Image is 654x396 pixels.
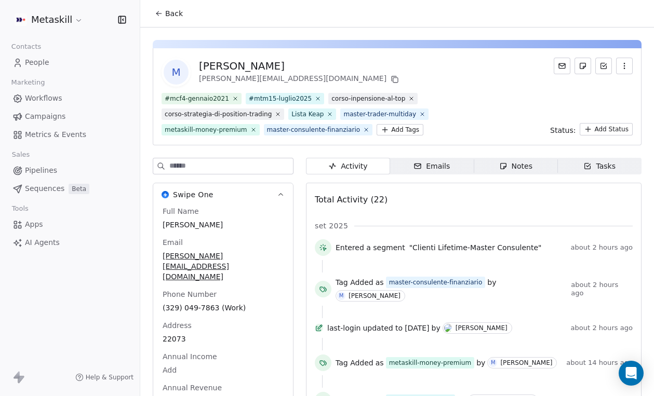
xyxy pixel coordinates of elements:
[165,94,229,103] div: #mcf4-gennaio2021
[487,277,496,288] span: by
[499,161,532,172] div: Notes
[163,251,284,282] span: [PERSON_NAME][EMAIL_ADDRESS][DOMAIN_NAME]
[580,123,633,135] button: Add Status
[8,180,131,197] a: SequencesBeta
[7,147,34,162] span: Sales
[409,242,542,253] span: "Clienti Lifetime-Master Consulente"
[376,358,384,368] span: as
[571,324,633,332] span: about 2 hours ago
[25,57,49,68] span: People
[8,108,131,125] a: Campaigns
[339,292,344,300] div: M
[164,60,189,85] span: M
[161,351,219,362] span: Annual Income
[153,183,293,206] button: Swipe OneSwipe One
[8,216,131,233] a: Apps
[7,39,46,54] span: Contacts
[376,277,384,288] span: as
[199,73,401,86] div: [PERSON_NAME][EMAIL_ADDRESS][DOMAIN_NAME]
[331,94,405,103] div: corso-inpensione-al-top
[500,359,552,366] div: [PERSON_NAME]
[315,195,388,204] span: Total Activity (22)
[291,110,324,119] div: Lista Keap
[12,11,85,29] button: Metaskill
[86,373,134,381] span: Help & Support
[343,110,416,119] div: master-trader-multiday
[25,129,86,140] span: Metrics & Events
[7,201,33,216] span: Tools
[25,219,43,230] span: Apps
[336,277,373,288] span: Tag Added
[8,90,131,107] a: Workflows
[249,94,312,103] div: #mtm15-luglio2025
[25,237,60,248] span: AI Agents
[444,324,452,332] img: R
[315,221,348,231] span: set 2025
[432,323,441,333] span: by
[7,75,49,90] span: Marketing
[25,93,62,104] span: Workflows
[161,237,185,248] span: Email
[377,124,423,135] button: Add Tags
[476,358,485,368] span: by
[163,220,284,230] span: [PERSON_NAME]
[571,243,633,252] span: about 2 hours ago
[413,161,450,172] div: Emails
[363,323,403,333] span: updated to
[8,162,131,179] a: Pipelines
[349,292,401,299] div: [PERSON_NAME]
[25,183,64,194] span: Sequences
[25,111,65,122] span: Campaigns
[571,281,633,297] span: about 2 hours ago
[163,303,284,313] span: (329) 049-7863 (Work)
[8,54,131,71] a: People
[25,165,57,176] span: Pipelines
[566,359,633,367] span: about 14 hours ago
[163,334,284,344] span: 22073
[165,8,183,19] span: Back
[165,125,247,134] div: metaskill-money-premium
[15,13,27,26] img: AVATAR%20METASKILL%20-%20Colori%20Positivo.png
[550,125,576,135] span: Status:
[327,323,361,333] span: last-login
[69,184,89,194] span: Beta
[31,13,72,26] span: Metaskill
[161,383,224,393] span: Annual Revenue
[389,358,472,367] div: metaskill-money-premium
[75,373,134,381] a: Help & Support
[619,361,644,386] div: Open Intercom Messenger
[163,365,284,375] span: Add
[161,320,194,331] span: Address
[267,125,361,134] div: master-consulente-finanziario
[199,59,401,73] div: [PERSON_NAME]
[405,323,429,333] span: [DATE]
[336,358,373,368] span: Tag Added
[149,4,189,23] button: Back
[161,289,219,299] span: Phone Number
[491,359,496,367] div: M
[8,126,131,143] a: Metrics & Events
[389,278,483,287] div: master-consulente-finanziario
[165,110,272,119] div: corso-strategia-di-position-trading
[162,191,169,198] img: Swipe One
[336,242,405,253] span: Entered a segment
[161,206,201,216] span: Full Name
[8,234,131,251] a: AI Agents
[583,161,616,172] div: Tasks
[173,189,213,200] span: Swipe One
[456,324,508,332] div: [PERSON_NAME]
